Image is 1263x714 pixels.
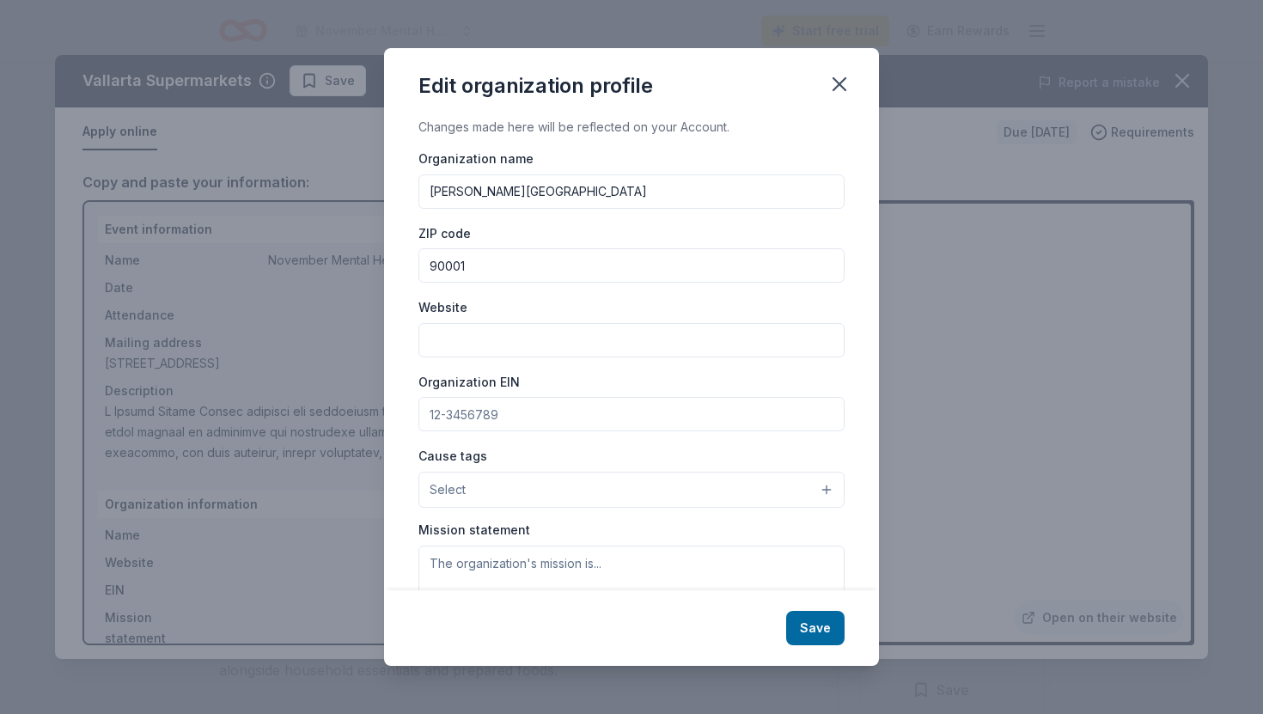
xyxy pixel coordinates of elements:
span: Select [430,479,466,500]
button: Select [418,472,845,508]
input: 12-3456789 [418,397,845,431]
div: Changes made here will be reflected on your Account. [418,117,845,137]
label: Website [418,299,467,316]
label: Mission statement [418,522,530,539]
input: 12345 (U.S. only) [418,248,845,283]
label: ZIP code [418,225,471,242]
label: Organization name [418,150,534,168]
button: Save [786,611,845,645]
div: Edit organization profile [418,72,653,100]
label: Cause tags [418,448,487,465]
label: Organization EIN [418,374,520,391]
